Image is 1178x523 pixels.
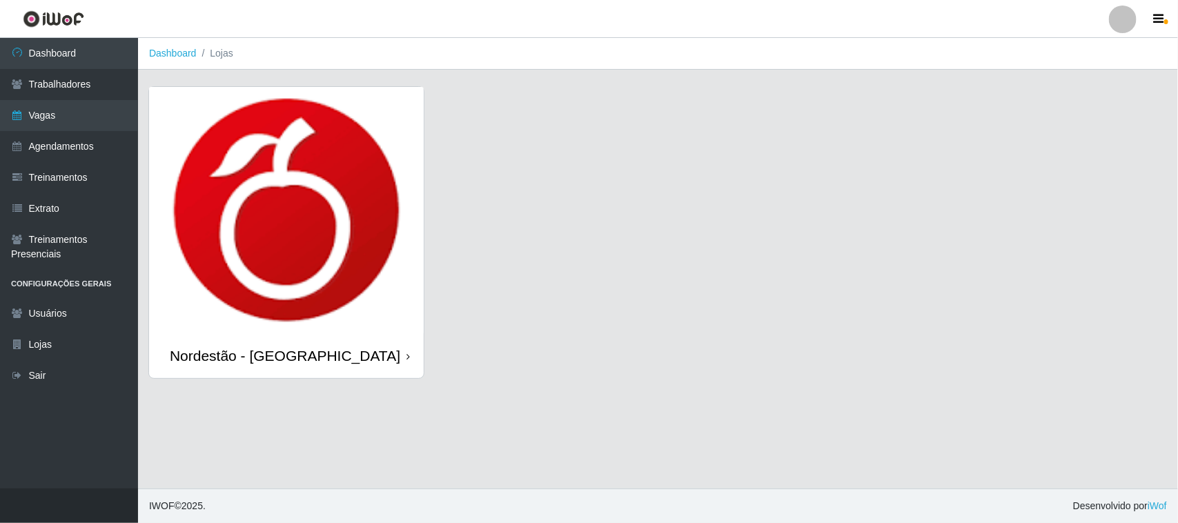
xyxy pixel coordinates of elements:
[170,347,400,364] div: Nordestão - [GEOGRAPHIC_DATA]
[197,46,233,61] li: Lojas
[149,87,424,333] img: cardImg
[149,48,197,59] a: Dashboard
[1148,500,1167,511] a: iWof
[23,10,84,28] img: CoreUI Logo
[149,500,175,511] span: IWOF
[149,87,424,378] a: Nordestão - [GEOGRAPHIC_DATA]
[1073,499,1167,513] span: Desenvolvido por
[149,499,206,513] span: © 2025 .
[138,38,1178,70] nav: breadcrumb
